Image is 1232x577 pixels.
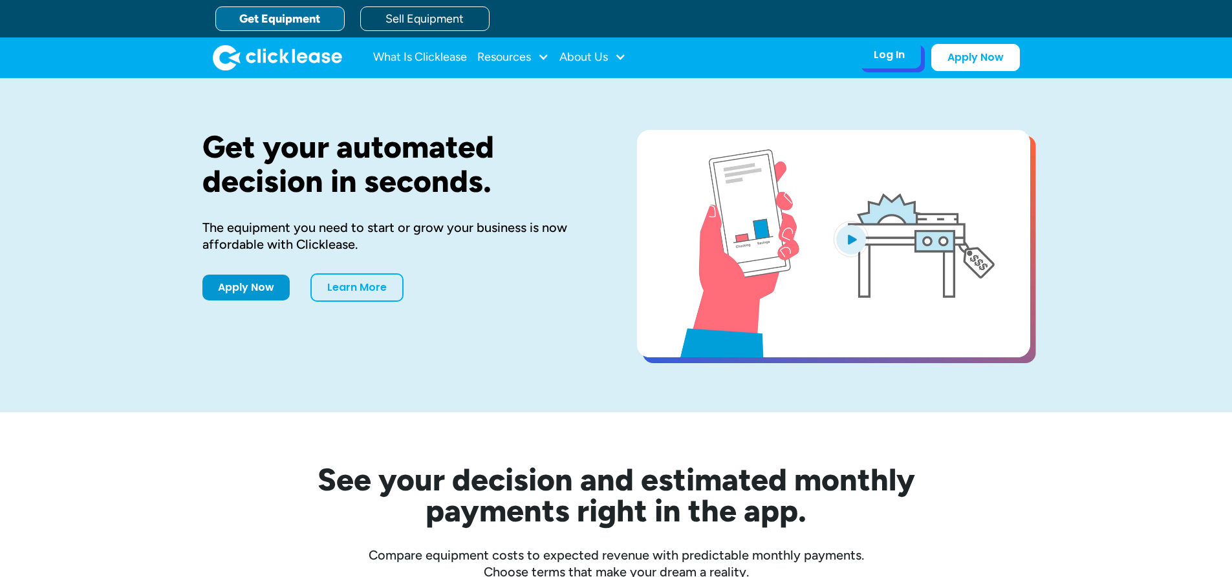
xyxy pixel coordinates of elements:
a: What Is Clicklease [373,45,467,70]
div: About Us [559,45,626,70]
a: home [213,45,342,70]
a: Apply Now [202,275,290,300]
a: Sell Equipment [360,6,490,31]
img: Clicklease logo [213,45,342,70]
div: Resources [477,45,549,70]
h2: See your decision and estimated monthly payments right in the app. [254,464,978,526]
a: open lightbox [637,130,1030,357]
a: Get Equipment [215,6,345,31]
div: Log In [874,48,905,61]
h1: Get your automated decision in seconds. [202,130,596,198]
a: Learn More [310,273,404,302]
div: The equipment you need to start or grow your business is now affordable with Clicklease. [202,219,596,253]
img: Blue play button logo on a light blue circular background [834,221,869,257]
a: Apply Now [931,44,1020,71]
